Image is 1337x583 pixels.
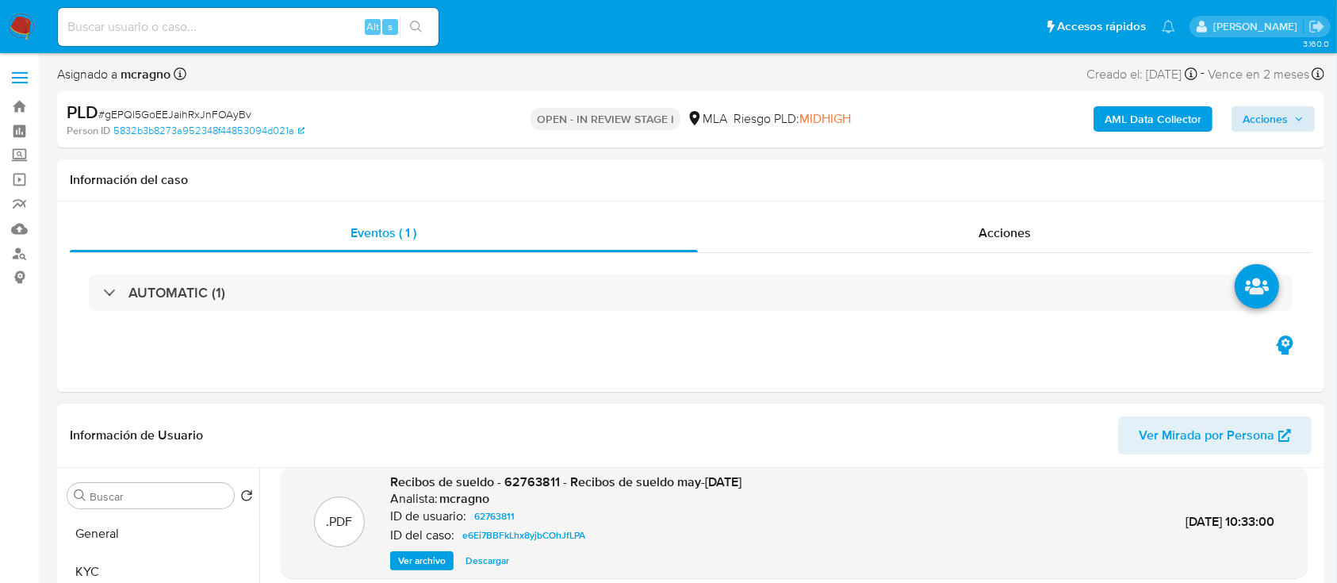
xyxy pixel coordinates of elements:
span: # gEPQl5GoEEJaihRxJnFOAyBv [98,106,251,122]
p: Analista: [390,491,438,507]
b: AML Data Collector [1105,106,1201,132]
span: - [1201,63,1205,85]
span: Alt [366,19,379,34]
b: PLD [67,99,98,125]
span: Ver archivo [398,553,446,569]
p: marielabelen.cragno@mercadolibre.com [1213,19,1303,34]
button: search-icon [400,16,432,38]
div: AUTOMATIC (1) [89,274,1293,311]
b: Person ID [67,124,110,138]
button: Ver Mirada por Persona [1118,416,1312,455]
h6: mcragno [439,491,489,507]
input: Buscar usuario o caso... [58,17,439,37]
span: Eventos ( 1 ) [351,224,416,242]
button: General [61,515,259,553]
span: Vence en 2 meses [1208,66,1309,83]
p: OPEN - IN REVIEW STAGE I [531,108,680,130]
a: Salir [1308,18,1325,35]
button: Acciones [1232,106,1315,132]
p: ID del caso: [390,527,454,543]
b: mcragno [117,65,170,83]
span: [DATE] 10:33:00 [1186,512,1274,531]
button: Buscar [74,489,86,502]
span: Riesgo PLD: [734,110,851,128]
span: Ver Mirada por Persona [1139,416,1274,455]
span: MIDHIGH [799,109,851,128]
a: e6Ei7BBFkLhx8yjbCOhJfLPA [456,526,592,545]
span: Recibos de sueldo - 62763811 - Recibos de sueldo may-[DATE] [390,473,741,491]
span: Acciones [1243,106,1288,132]
h3: AUTOMATIC (1) [128,284,225,301]
h1: Información de Usuario [70,428,203,443]
span: Asignado a [57,66,170,83]
span: Accesos rápidos [1057,18,1146,35]
h1: Información del caso [70,172,1312,188]
span: e6Ei7BBFkLhx8yjbCOhJfLPA [462,526,585,545]
button: Descargar [458,551,517,570]
p: ID de usuario: [390,508,466,524]
button: AML Data Collector [1094,106,1212,132]
div: MLA [687,110,727,128]
span: Acciones [979,224,1031,242]
p: .PDF [327,513,353,531]
button: Volver al orden por defecto [240,489,253,507]
a: 62763811 [468,507,521,526]
input: Buscar [90,489,228,504]
button: Ver archivo [390,551,454,570]
span: Descargar [465,553,509,569]
span: 62763811 [474,507,515,526]
div: Creado el: [DATE] [1086,63,1197,85]
span: s [388,19,393,34]
a: 5832b3b8273a952348f44853094d021a [113,124,305,138]
a: Notificaciones [1162,20,1175,33]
